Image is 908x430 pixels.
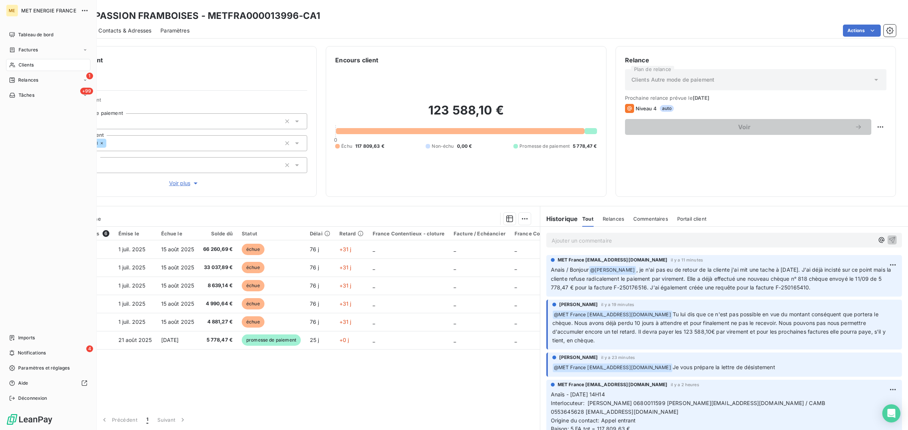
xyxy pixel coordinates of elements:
div: Émise le [118,230,152,237]
span: 0,00 € [457,143,472,150]
span: 4 990,64 € [203,300,233,308]
span: _ [515,246,517,252]
span: 76 j [310,264,319,271]
span: +31 j [339,282,351,289]
span: 76 j [310,319,319,325]
span: Anais / Bonjour [551,266,589,273]
span: échue [242,316,264,328]
span: 1 [86,73,93,79]
input: Ajouter une valeur [106,140,112,147]
span: Paramètres et réglages [18,365,70,371]
span: Factures [19,46,38,53]
span: _ [373,337,375,343]
span: 117 809,63 € [355,143,384,150]
span: +99 [80,88,93,94]
span: _ [454,337,456,343]
span: 66 260,69 € [203,246,233,253]
span: Relances [18,77,38,84]
div: France Contentieux - cloture [373,230,445,237]
div: Open Intercom Messenger [882,404,900,422]
span: MET France [EMAIL_ADDRESS][DOMAIN_NAME] [558,381,668,388]
span: Échu [341,143,352,150]
span: 76 j [310,300,319,307]
div: Délai [310,230,330,237]
span: _ [515,319,517,325]
span: Voir plus [169,179,199,187]
span: Propriétés Client [61,97,307,107]
img: Logo LeanPay [6,413,53,425]
span: 4 881,27 € [203,318,233,326]
span: 33 037,89 € [203,264,233,271]
span: Imports [18,334,35,341]
button: Voir plus [61,179,307,187]
span: [PERSON_NAME] [559,301,598,308]
span: _ [373,319,375,325]
span: Tout [582,216,594,222]
span: , je n'ai pas eu de retour de la cliente j'ai mit une tache à [DATE]. J'ai déjà incisté sur ce po... [551,266,893,291]
span: 15 août 2025 [161,300,194,307]
span: échue [242,244,264,255]
span: 15 août 2025 [161,246,194,252]
div: Échue le [161,230,194,237]
span: 15 août 2025 [161,264,194,271]
div: Solde dû [203,230,233,237]
span: Relances [603,216,624,222]
span: _ [515,282,517,289]
span: _ [454,246,456,252]
span: +31 j [339,264,351,271]
span: @ MET France [EMAIL_ADDRESS][DOMAIN_NAME] [553,311,672,319]
span: +31 j [339,300,351,307]
span: 4 [86,345,93,352]
h6: Historique [540,214,578,223]
span: Tu lui dis que ce n'est pas possible en vue du montant conséquent que portera le chèque. Nous avo... [552,311,887,344]
h6: Relance [625,56,886,65]
div: France Contentieux - ouverture [515,230,593,237]
span: +31 j [339,319,351,325]
span: promesse de paiement [242,334,301,346]
span: Clients Autre mode de paiement [631,76,715,84]
span: +31 j [339,246,351,252]
span: 6 [103,230,109,237]
span: 5 778,47 € [573,143,597,150]
a: Aide [6,377,90,389]
span: MET ENERGIE FRANCE [21,8,76,14]
span: _ [454,264,456,271]
span: _ [454,300,456,307]
span: Je vous prépare la lettre de désistement [673,364,775,370]
span: échue [242,262,264,273]
span: Non-échu [432,143,454,150]
span: [DATE] [693,95,710,101]
span: auto [660,105,674,112]
span: [PERSON_NAME] [559,354,598,361]
span: 1 juil. 2025 [118,264,146,271]
span: @ [PERSON_NAME] [589,266,636,275]
span: 0553645628 [EMAIL_ADDRESS][DOMAIN_NAME] [551,408,679,415]
span: Clients [19,62,34,68]
span: _ [515,337,517,343]
button: 1 [142,412,153,428]
span: 76 j [310,282,319,289]
button: Actions [843,25,881,37]
span: Commentaires [633,216,668,222]
span: il y a 19 minutes [601,302,634,307]
span: Paramètres [160,27,190,34]
span: _ [373,282,375,289]
span: @ MET France [EMAIL_ADDRESS][DOMAIN_NAME] [553,363,672,372]
span: 0 [334,137,337,143]
span: 1 juil. 2025 [118,300,146,307]
h6: Encours client [335,56,378,65]
span: 21 août 2025 [118,337,152,343]
div: ME [6,5,18,17]
h6: Informations client [46,56,307,65]
span: Notifications [18,350,46,356]
span: Voir [634,124,855,130]
span: il y a 23 minutes [601,355,635,360]
span: 15 août 2025 [161,282,194,289]
div: Retard [339,230,364,237]
span: 25 j [310,337,319,343]
span: Niveau 4 [636,105,657,111]
span: Portail client [677,216,706,222]
div: Statut [242,230,301,237]
h2: 123 588,10 € [335,103,597,125]
span: Interlocuteur: [PERSON_NAME] 0680011599 [PERSON_NAME][EMAIL_ADDRESS][DOMAIN_NAME] / CAMB [551,400,825,406]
